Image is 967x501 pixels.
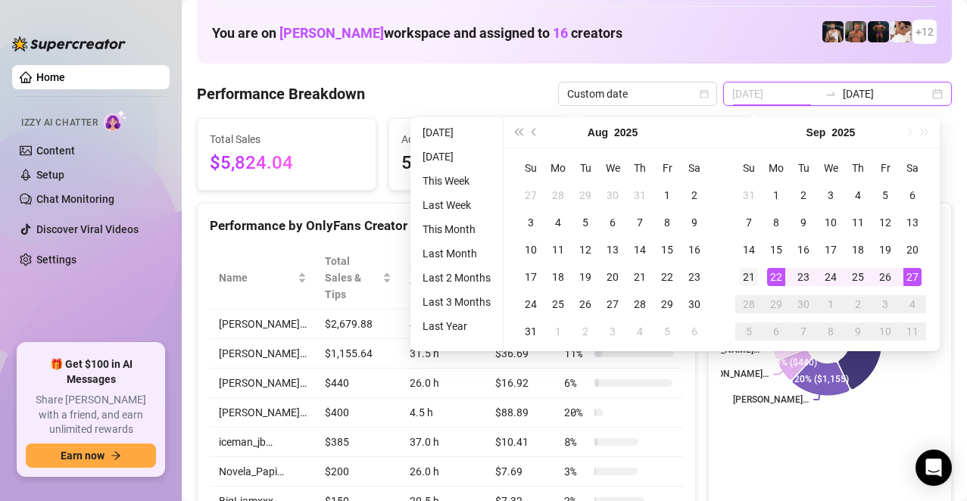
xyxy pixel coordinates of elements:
div: 26 [876,268,894,286]
li: This Month [416,220,497,238]
td: 2025-09-03 [599,318,626,345]
th: Tu [790,154,817,182]
td: [PERSON_NAME]… [210,369,316,398]
th: Mo [763,154,790,182]
td: 2025-07-27 [517,182,544,209]
td: [PERSON_NAME]… [210,339,316,369]
td: 2025-08-11 [544,236,572,263]
input: Start date [732,86,819,102]
td: 2025-09-07 [735,209,763,236]
th: Fr [654,154,681,182]
span: Custom date [567,82,708,105]
span: 3 % [564,463,588,480]
th: We [599,154,626,182]
span: Izzy AI Chatter [21,116,98,130]
td: 2025-08-01 [654,182,681,209]
div: 9 [849,322,867,341]
div: 11 [849,213,867,232]
td: 2025-10-01 [817,291,844,318]
div: 6 [903,186,922,204]
td: [PERSON_NAME]… [210,310,316,339]
td: 2025-08-31 [517,318,544,345]
td: 2025-10-10 [872,318,899,345]
td: 2025-09-05 [872,182,899,209]
div: Performance by OnlyFans Creator [210,216,683,236]
td: 2025-08-06 [599,209,626,236]
td: $88.89 [486,398,555,428]
td: 2025-10-05 [735,318,763,345]
li: Last 2 Months [416,269,497,287]
button: Choose a year [614,117,638,148]
div: 5 [876,186,894,204]
th: Su [735,154,763,182]
img: Jake [891,21,912,42]
div: 3 [822,186,840,204]
div: 14 [631,241,649,259]
th: Mo [544,154,572,182]
li: [DATE] [416,123,497,142]
div: 4 [903,295,922,313]
div: 7 [631,213,649,232]
li: Last 3 Months [416,293,497,311]
td: 2025-09-26 [872,263,899,291]
th: Th [626,154,654,182]
td: $400 [316,398,401,428]
div: 24 [522,295,540,313]
td: 2025-08-05 [572,209,599,236]
td: 26.0 h [401,457,486,487]
button: Choose a month [806,117,826,148]
span: 8 % [564,434,588,450]
td: 2025-08-02 [681,182,708,209]
span: Earn now [61,450,104,462]
div: 5 [740,322,758,341]
div: 6 [767,322,785,341]
div: 16 [685,241,703,259]
div: 15 [767,241,785,259]
span: 16 [553,25,568,41]
div: 20 [903,241,922,259]
div: 31 [740,186,758,204]
div: 17 [822,241,840,259]
td: 2025-08-15 [654,236,681,263]
td: 40.5 h [401,310,486,339]
td: 2025-09-05 [654,318,681,345]
td: 2025-09-11 [844,209,872,236]
td: 2025-09-28 [735,291,763,318]
th: We [817,154,844,182]
td: 2025-08-28 [626,291,654,318]
td: 2025-07-29 [572,182,599,209]
li: [DATE] [416,148,497,166]
img: Chris [822,21,844,42]
td: Novela_Papi… [210,457,316,487]
td: 2025-08-16 [681,236,708,263]
td: 2025-09-14 [735,236,763,263]
td: 2025-08-04 [544,209,572,236]
h4: Performance Breakdown [197,83,365,104]
td: 2025-09-01 [544,318,572,345]
div: 27 [522,186,540,204]
td: 2025-09-04 [844,182,872,209]
div: Est. Hours Worked [410,261,465,294]
div: 26 [576,295,594,313]
td: 2025-08-19 [572,263,599,291]
td: 2025-09-10 [817,209,844,236]
div: 3 [876,295,894,313]
a: Setup [36,169,64,181]
td: 2025-10-09 [844,318,872,345]
td: $1,155.64 [316,339,401,369]
td: 4.5 h [401,398,486,428]
a: Settings [36,254,76,266]
td: 2025-08-17 [517,263,544,291]
td: 2025-10-08 [817,318,844,345]
button: Last year (Control + left) [510,117,526,148]
img: BigLiamxxx [845,21,866,42]
td: 2025-08-14 [626,236,654,263]
td: 2025-09-24 [817,263,844,291]
a: Home [36,71,65,83]
a: Content [36,145,75,157]
td: 2025-09-16 [790,236,817,263]
th: Sa [681,154,708,182]
img: AI Chatter [104,110,127,132]
td: 2025-08-22 [654,263,681,291]
div: 4 [849,186,867,204]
